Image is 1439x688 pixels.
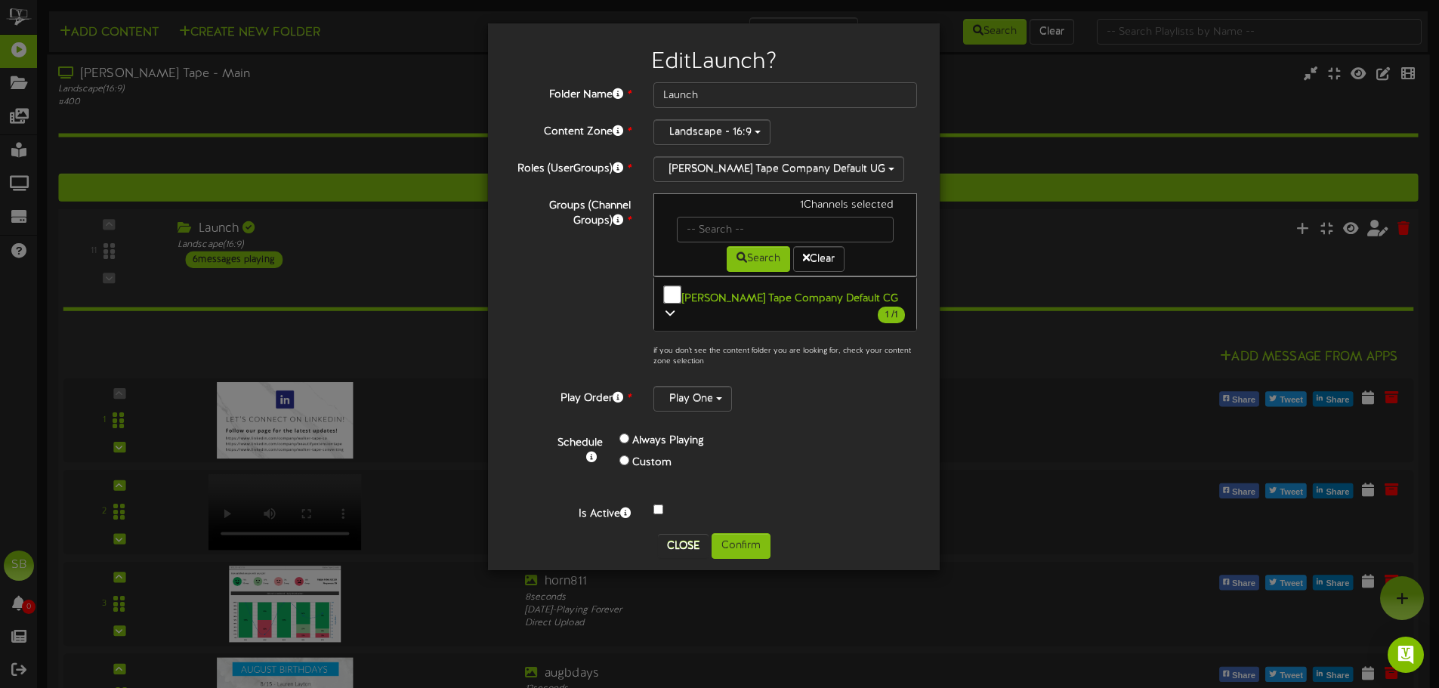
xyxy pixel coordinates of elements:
h2: Edit Launch ? [511,50,917,75]
button: [PERSON_NAME] Tape Company Default CG 1 /1 [653,276,917,332]
label: Always Playing [632,433,704,449]
label: Folder Name [499,82,642,103]
b: [PERSON_NAME] Tape Company Default CG [682,293,898,304]
button: Close [658,534,709,558]
label: Is Active [499,501,642,522]
input: -- Search -- [677,217,894,242]
div: Open Intercom Messenger [1388,637,1424,673]
span: / 1 [878,307,905,323]
label: Roles (UserGroups) [499,156,642,177]
input: Folder Name [653,82,917,108]
label: Play Order [499,386,642,406]
label: Groups (Channel Groups) [499,193,642,229]
button: Play One [653,386,732,412]
div: 1 Channels selected [665,198,905,217]
span: 1 [885,310,891,320]
label: Content Zone [499,119,642,140]
button: Search [727,246,790,272]
button: Clear [793,246,845,272]
button: Landscape - 16:9 [653,119,770,145]
label: Custom [632,455,672,470]
b: Schedule [557,437,603,449]
button: Confirm [712,533,770,559]
button: [PERSON_NAME] Tape Company Default UG [653,156,904,182]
